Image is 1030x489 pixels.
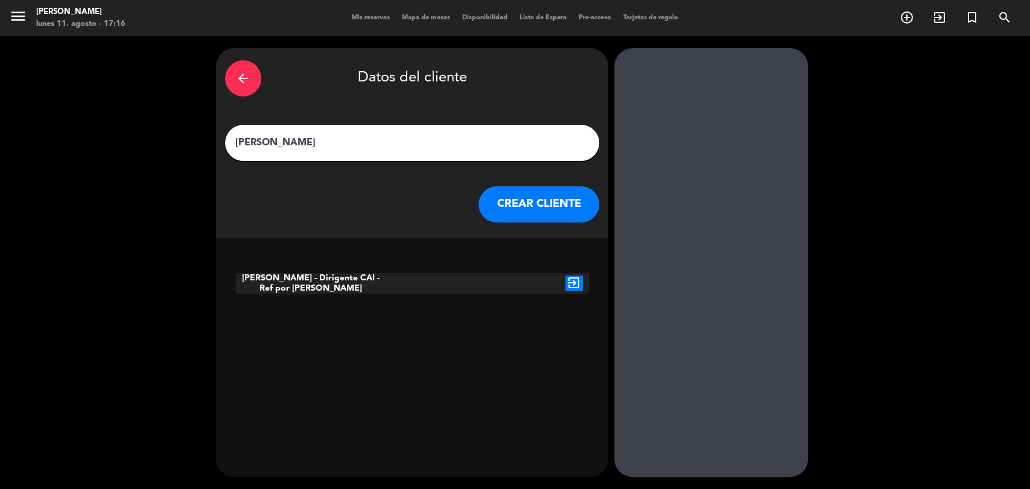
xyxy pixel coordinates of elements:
span: Lista de Espera [513,14,573,21]
div: [PERSON_NAME] - Dirigente CAI - Ref por [PERSON_NAME] [236,273,383,294]
i: add_circle_outline [900,10,914,25]
span: Mapa de mesas [396,14,456,21]
i: turned_in_not [965,10,979,25]
i: search [997,10,1012,25]
button: menu [9,7,27,30]
i: menu [9,7,27,25]
i: exit_to_app [932,10,947,25]
i: exit_to_app [565,276,583,291]
div: Datos del cliente [225,57,599,99]
span: Pre-acceso [573,14,617,21]
span: Tarjetas de regalo [617,14,684,21]
i: arrow_back [236,71,250,86]
button: CREAR CLIENTE [478,186,599,222]
input: Escriba nombre, correo electrónico o número de teléfono... [234,134,590,151]
div: lunes 11. agosto - 17:16 [36,18,126,30]
span: Disponibilidad [456,14,513,21]
span: Mis reservas [346,14,396,21]
div: [PERSON_NAME] [36,6,126,18]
